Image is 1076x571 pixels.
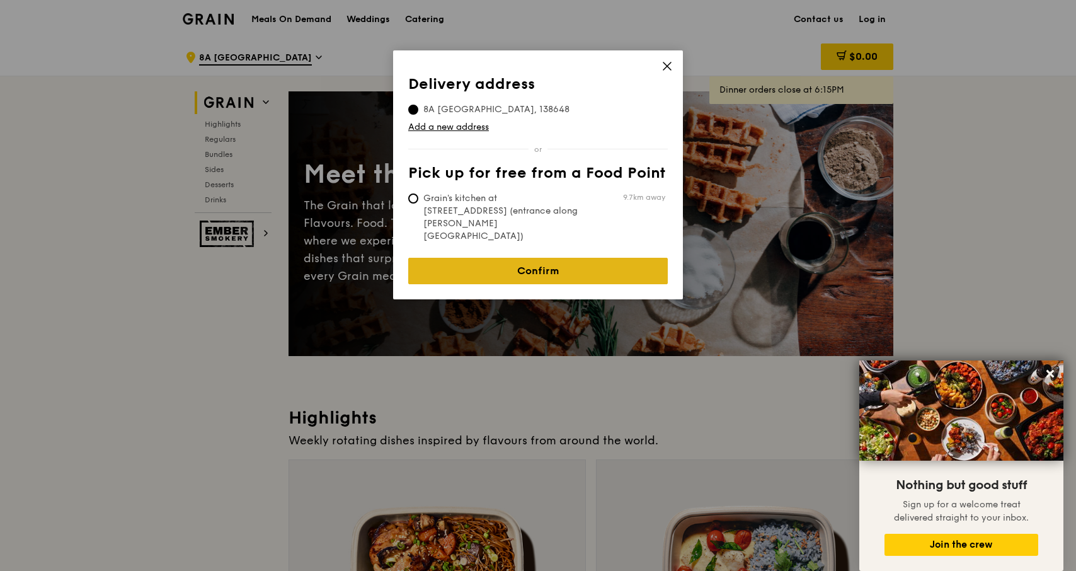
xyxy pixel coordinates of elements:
[408,76,668,98] th: Delivery address
[408,193,418,204] input: Grain's kitchen at [STREET_ADDRESS] (entrance along [PERSON_NAME][GEOGRAPHIC_DATA])9.7km away
[894,499,1029,523] span: Sign up for a welcome treat delivered straight to your inbox.
[408,164,668,187] th: Pick up for free from a Food Point
[1040,364,1060,384] button: Close
[623,192,665,202] span: 9.7km away
[408,121,668,134] a: Add a new address
[896,478,1027,493] span: Nothing but good stuff
[408,192,596,243] span: Grain's kitchen at [STREET_ADDRESS] (entrance along [PERSON_NAME][GEOGRAPHIC_DATA])
[408,105,418,115] input: 8A [GEOGRAPHIC_DATA], 138648
[884,534,1038,556] button: Join the crew
[859,360,1063,461] img: DSC07876-Edit02-Large.jpeg
[408,103,585,116] span: 8A [GEOGRAPHIC_DATA], 138648
[408,258,668,284] a: Confirm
